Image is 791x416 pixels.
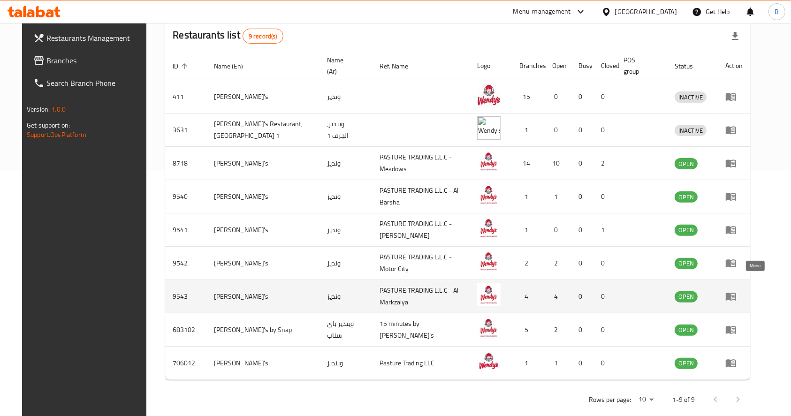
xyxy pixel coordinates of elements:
td: 0 [571,113,593,147]
td: 0 [593,247,616,280]
td: 4 [545,280,571,313]
span: Get support on: [27,119,70,131]
td: 9542 [165,247,206,280]
div: OPEN [675,158,698,169]
div: Menu [725,124,743,136]
td: وينديز باي سناب [319,313,372,347]
div: Menu [725,158,743,169]
td: ونديز [319,147,372,180]
td: [PERSON_NAME]'s [206,280,319,313]
th: Branches [512,52,545,80]
img: Wendy's Restaurant, Al Jurf 1 [477,116,501,140]
td: ونديز [319,80,372,113]
span: Search Branch Phone [46,77,147,89]
span: B [775,7,779,17]
div: Menu [725,224,743,235]
div: Menu [725,91,743,102]
td: 3631 [165,113,206,147]
img: Wendy's by Snap [477,316,501,340]
td: 0 [545,80,571,113]
td: PASTURE TRADING L.L.C - Al Markzaiya [372,280,470,313]
td: [PERSON_NAME]'s [206,180,319,213]
div: Menu-management [513,6,571,17]
span: POS group [624,54,656,77]
td: 0 [593,347,616,380]
td: 9540 [165,180,206,213]
td: PASTURE TRADING L.L.C - [PERSON_NAME] [372,213,470,247]
td: 0 [571,313,593,347]
span: OPEN [675,291,698,302]
td: PASTURE TRADING L.L.C - Al Barsha [372,180,470,213]
th: Logo [470,52,512,80]
td: PASTURE TRADING L.L.C - Motor City [372,247,470,280]
table: enhanced table [165,52,750,380]
td: 0 [571,80,593,113]
span: Status [675,61,705,72]
th: Closed [593,52,616,80]
div: Menu [725,191,743,202]
th: Action [718,52,750,80]
div: INACTIVE [675,91,707,103]
div: Menu [725,324,743,335]
td: [PERSON_NAME]'s [206,247,319,280]
td: 0 [545,113,571,147]
td: 2 [512,247,545,280]
td: 0 [571,180,593,213]
span: Branches [46,55,147,66]
span: OPEN [675,258,698,269]
td: PASTURE TRADING L.L.C - Meadows [372,147,470,180]
td: 15 minutes by [PERSON_NAME]’s [372,313,470,347]
td: وينديز [319,347,372,380]
td: 0 [593,113,616,147]
p: 1-9 of 9 [672,394,695,406]
td: [PERSON_NAME]'s [206,213,319,247]
td: 1 [512,213,545,247]
td: 9543 [165,280,206,313]
th: Open [545,52,571,80]
td: 0 [593,280,616,313]
td: ونديز [319,213,372,247]
td: 0 [571,247,593,280]
td: 2 [545,313,571,347]
td: 0 [571,147,593,180]
span: OPEN [675,358,698,369]
span: OPEN [675,225,698,235]
span: Name (En) [214,61,255,72]
div: OPEN [675,291,698,303]
td: 14 [512,147,545,180]
td: 683102 [165,313,206,347]
td: 0 [593,80,616,113]
a: Restaurants Management [26,27,154,49]
span: INACTIVE [675,125,707,136]
td: 0 [571,280,593,313]
td: 5 [512,313,545,347]
span: Version: [27,103,50,115]
td: 2 [593,147,616,180]
td: 1 [545,180,571,213]
td: 10 [545,147,571,180]
td: 9541 [165,213,206,247]
td: Pasture Trading LLC [372,347,470,380]
div: Menu [725,357,743,369]
td: 4 [512,280,545,313]
div: Total records count [243,29,283,44]
td: [PERSON_NAME]'s Restaurant, [GEOGRAPHIC_DATA] 1 [206,113,319,147]
span: OPEN [675,192,698,203]
span: Restaurants Management [46,32,147,44]
div: [GEOGRAPHIC_DATA] [615,7,677,17]
span: Name (Ar) [327,54,361,77]
td: [PERSON_NAME]'s by Snap [206,313,319,347]
td: 411 [165,80,206,113]
span: 9 record(s) [243,32,283,41]
td: [PERSON_NAME]'s [206,80,319,113]
span: OPEN [675,159,698,169]
h2: Restaurants list [173,28,283,44]
a: Search Branch Phone [26,72,154,94]
img: Wendy's [477,83,501,106]
span: 1.0.0 [51,103,66,115]
a: Support.OpsPlatform [27,129,86,141]
td: [PERSON_NAME]'s [206,347,319,380]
